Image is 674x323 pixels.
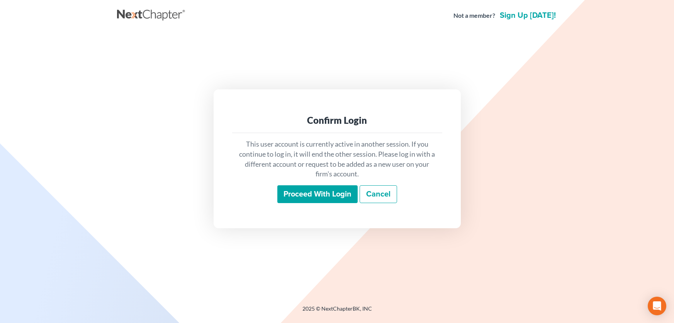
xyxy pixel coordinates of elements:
[360,185,397,203] a: Cancel
[453,11,495,20] strong: Not a member?
[648,297,666,315] div: Open Intercom Messenger
[117,305,557,319] div: 2025 © NextChapterBK, INC
[498,12,557,19] a: Sign up [DATE]!
[277,185,358,203] input: Proceed with login
[238,139,436,179] p: This user account is currently active in another session. If you continue to log in, it will end ...
[238,114,436,126] div: Confirm Login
